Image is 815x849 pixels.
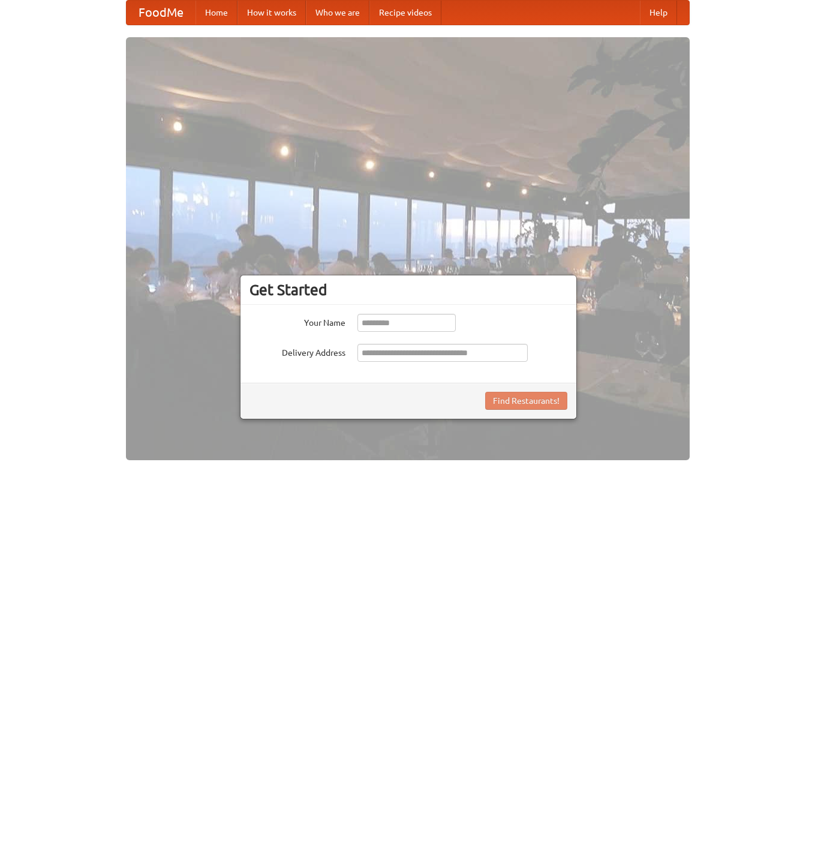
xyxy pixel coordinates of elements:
[306,1,369,25] a: Who we are
[640,1,677,25] a: Help
[127,1,196,25] a: FoodMe
[249,344,345,359] label: Delivery Address
[249,281,567,299] h3: Get Started
[485,392,567,410] button: Find Restaurants!
[237,1,306,25] a: How it works
[369,1,441,25] a: Recipe videos
[196,1,237,25] a: Home
[249,314,345,329] label: Your Name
